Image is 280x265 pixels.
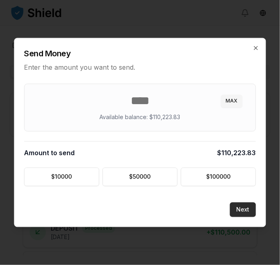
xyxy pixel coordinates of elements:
[24,48,256,60] h2: Send Money
[181,168,256,186] button: $100000
[24,63,256,73] p: Enter the amount you want to send.
[221,95,243,108] button: MAX
[24,148,75,158] span: Amount to send
[218,148,256,158] span: $110,223.83
[103,168,178,186] button: $50000
[230,203,256,217] button: Next
[24,168,99,186] button: $10000
[100,113,181,122] p: Available balance: $110,223.83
